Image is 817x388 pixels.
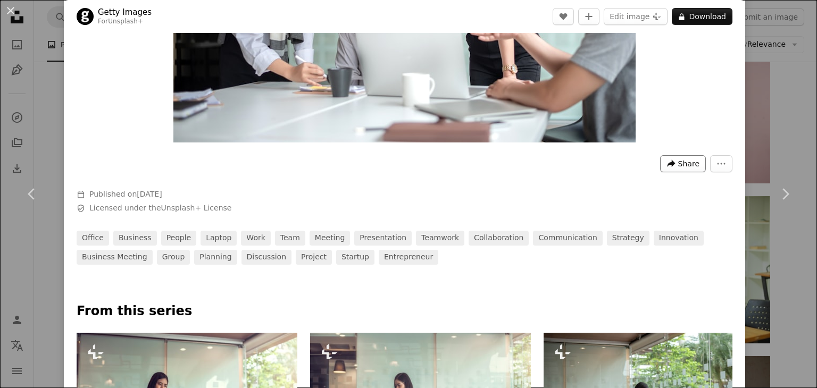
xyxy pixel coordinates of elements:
[77,231,109,246] a: office
[275,231,305,246] a: team
[161,231,197,246] a: people
[607,231,649,246] a: strategy
[241,231,270,246] a: work
[310,231,350,246] a: meeting
[77,8,94,25] img: Go to Getty Images's profile
[77,250,153,265] a: business meeting
[336,250,374,265] a: startup
[672,8,732,25] button: Download
[469,231,529,246] a: collaboration
[654,231,704,246] a: innovation
[354,231,412,246] a: presentation
[201,231,237,246] a: laptop
[137,190,162,198] time: September 30, 2022 at 1:04:17 AM GMT+7
[296,250,332,265] a: project
[113,231,157,246] a: business
[416,231,464,246] a: teamwork
[379,250,438,265] a: entrepreneur
[157,250,190,265] a: group
[710,155,732,172] button: More Actions
[108,18,143,25] a: Unsplash+
[194,250,237,265] a: planning
[753,143,817,245] a: Next
[98,18,152,26] div: For
[89,190,162,198] span: Published on
[553,8,574,25] button: Like
[98,7,152,18] a: Getty Images
[77,303,732,320] p: From this series
[604,8,668,25] button: Edit image
[241,250,291,265] a: discussion
[678,156,699,172] span: Share
[533,231,602,246] a: communication
[660,155,706,172] button: Share this image
[89,203,231,214] span: Licensed under the
[578,8,599,25] button: Add to Collection
[161,204,232,212] a: Unsplash+ License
